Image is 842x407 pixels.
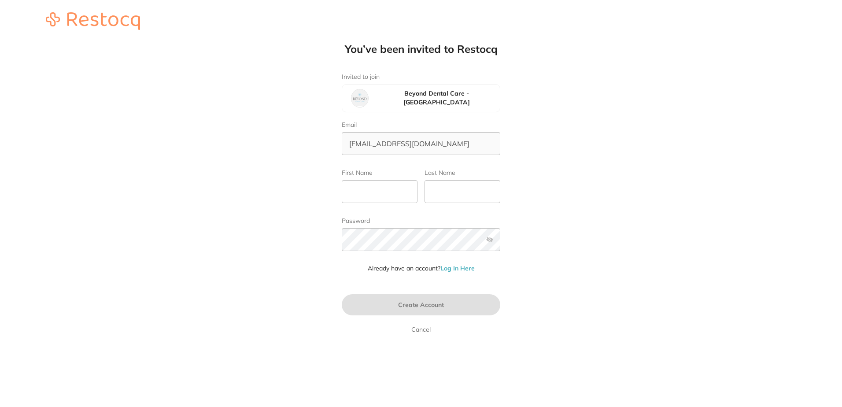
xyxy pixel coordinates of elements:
span: Create Account [398,301,444,309]
a: Log In Here [440,264,475,272]
img: Beyond Dental Care - Brighton [351,89,368,106]
label: First Name [342,169,417,177]
img: restocq_logo.svg [46,12,140,30]
label: Email [342,121,500,129]
a: Cancel [342,326,500,333]
label: Invited to join [342,73,500,81]
h1: You’ve been invited to Restocq [342,42,500,55]
label: Password [342,217,500,225]
h4: Beyond Dental Care - [GEOGRAPHIC_DATA] [373,89,500,107]
p: Already have an account? [342,264,500,273]
button: Create Account [342,294,500,315]
label: Last Name [425,169,500,177]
